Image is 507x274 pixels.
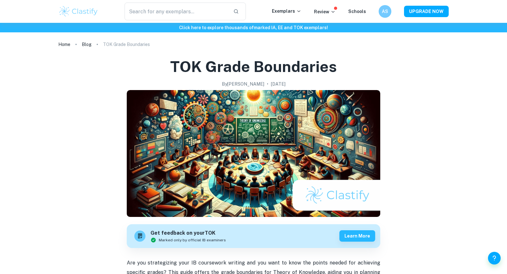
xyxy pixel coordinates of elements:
h6: Click here to explore thousands of marked IA, EE and TOK exemplars ! [1,24,506,31]
span: Marked only by official IB examiners [159,237,226,243]
a: Blog [82,40,92,49]
h2: [DATE] [271,81,286,88]
a: Get feedback on yourTOKMarked only by official IB examinersLearn more [127,224,380,248]
img: Clastify logo [58,5,99,18]
button: UPGRADE NOW [404,6,449,17]
input: Search for any exemplars... [125,3,228,20]
h6: Get feedback on your TOK [151,229,226,237]
img: TOK Grade Boundaries cover image [127,90,380,217]
p: Exemplars [272,8,301,15]
h1: TOK Grade Boundaries [170,56,337,77]
button: Help and Feedback [488,252,501,264]
h6: AS [382,8,389,15]
p: • [267,81,268,88]
a: Home [58,40,70,49]
a: Schools [348,9,366,14]
button: AS [379,5,391,18]
h2: By [PERSON_NAME] [222,81,264,88]
p: Review [314,8,336,15]
button: Learn more [339,230,375,242]
p: TOK Grade Boundaries [103,41,150,48]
